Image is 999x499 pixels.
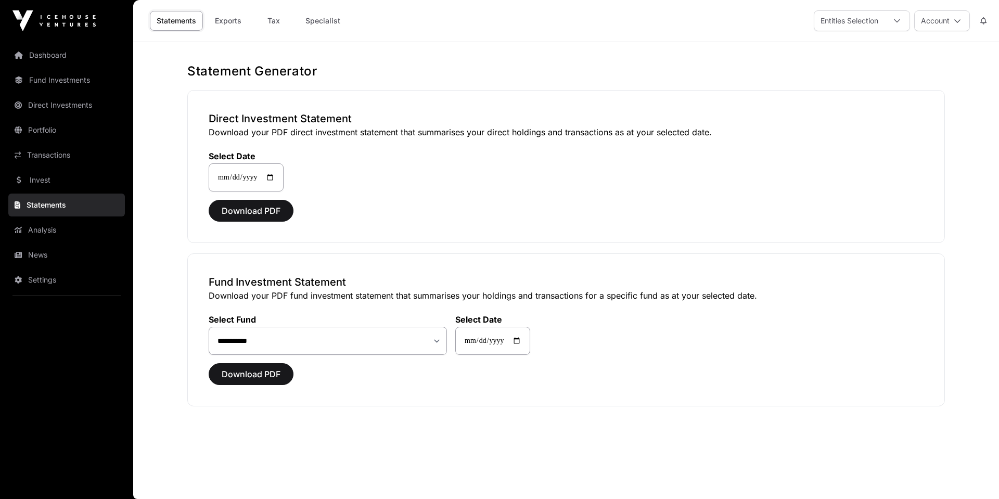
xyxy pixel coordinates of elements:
[8,144,125,167] a: Transactions
[8,119,125,142] a: Portfolio
[8,219,125,241] a: Analysis
[8,94,125,117] a: Direct Investments
[222,204,280,217] span: Download PDF
[209,200,293,222] button: Download PDF
[8,44,125,67] a: Dashboard
[947,449,999,499] iframe: Chat Widget
[8,69,125,92] a: Fund Investments
[209,151,284,161] label: Select Date
[455,314,530,325] label: Select Date
[209,111,924,126] h3: Direct Investment Statement
[207,11,249,31] a: Exports
[8,268,125,291] a: Settings
[222,368,280,380] span: Download PDF
[209,374,293,384] a: Download PDF
[814,11,885,31] div: Entities Selection
[209,289,924,302] p: Download your PDF fund investment statement that summarises your holdings and transactions for a ...
[8,169,125,191] a: Invest
[914,10,970,31] button: Account
[209,126,924,138] p: Download your PDF direct investment statement that summarises your direct holdings and transactio...
[209,314,447,325] label: Select Fund
[253,11,294,31] a: Tax
[150,11,203,31] a: Statements
[209,275,924,289] h3: Fund Investment Statement
[187,63,945,80] h1: Statement Generator
[12,10,96,31] img: Icehouse Ventures Logo
[209,363,293,385] button: Download PDF
[8,194,125,216] a: Statements
[8,244,125,266] a: News
[299,11,347,31] a: Specialist
[209,210,293,221] a: Download PDF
